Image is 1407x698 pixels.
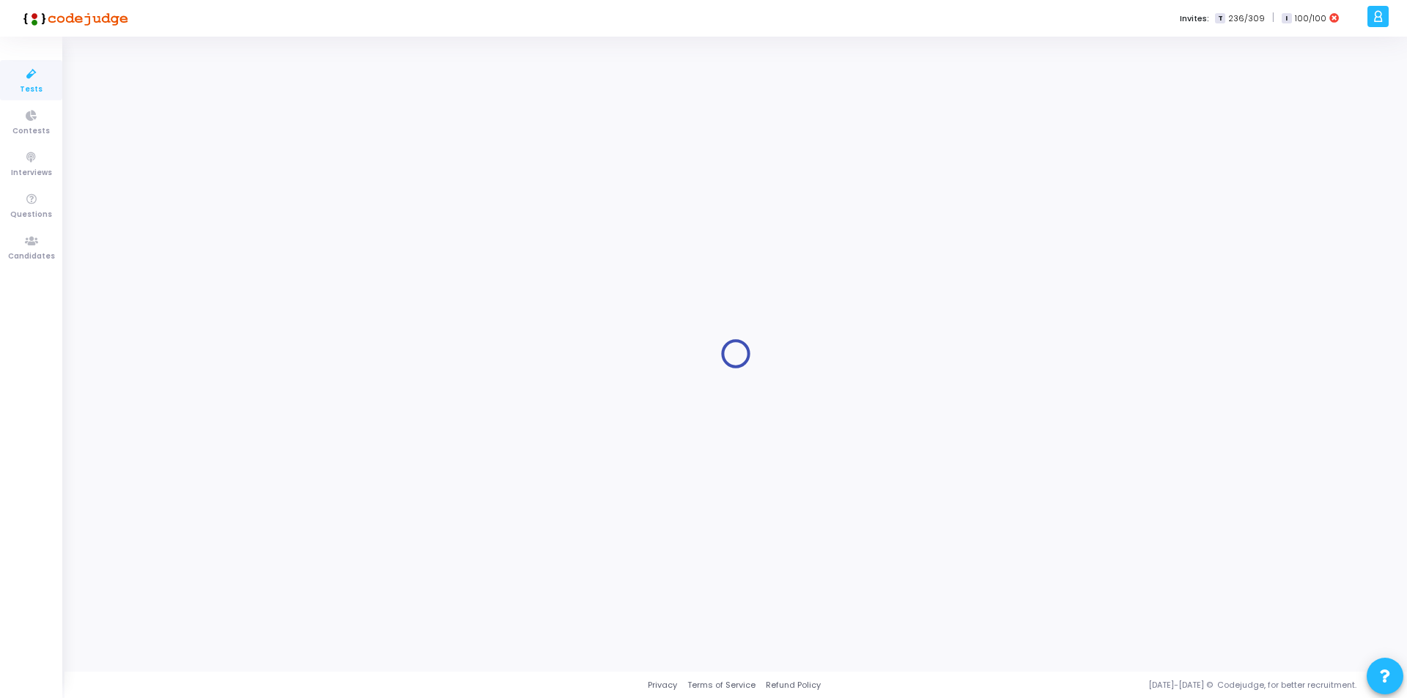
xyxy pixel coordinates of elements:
span: T [1215,13,1225,24]
span: 236/309 [1228,12,1265,25]
span: Candidates [8,250,55,263]
div: [DATE]-[DATE] © Codejudge, for better recruitment. [821,679,1389,691]
span: Contests [12,125,50,138]
label: Invites: [1180,12,1209,25]
a: Terms of Service [687,679,756,691]
a: Privacy [648,679,677,691]
span: Tests [20,83,43,96]
img: logo [18,4,128,33]
span: 100/100 [1295,12,1326,25]
a: Refund Policy [766,679,821,691]
span: I [1282,13,1291,24]
span: | [1272,10,1274,26]
span: Interviews [11,167,52,179]
span: Questions [10,209,52,221]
